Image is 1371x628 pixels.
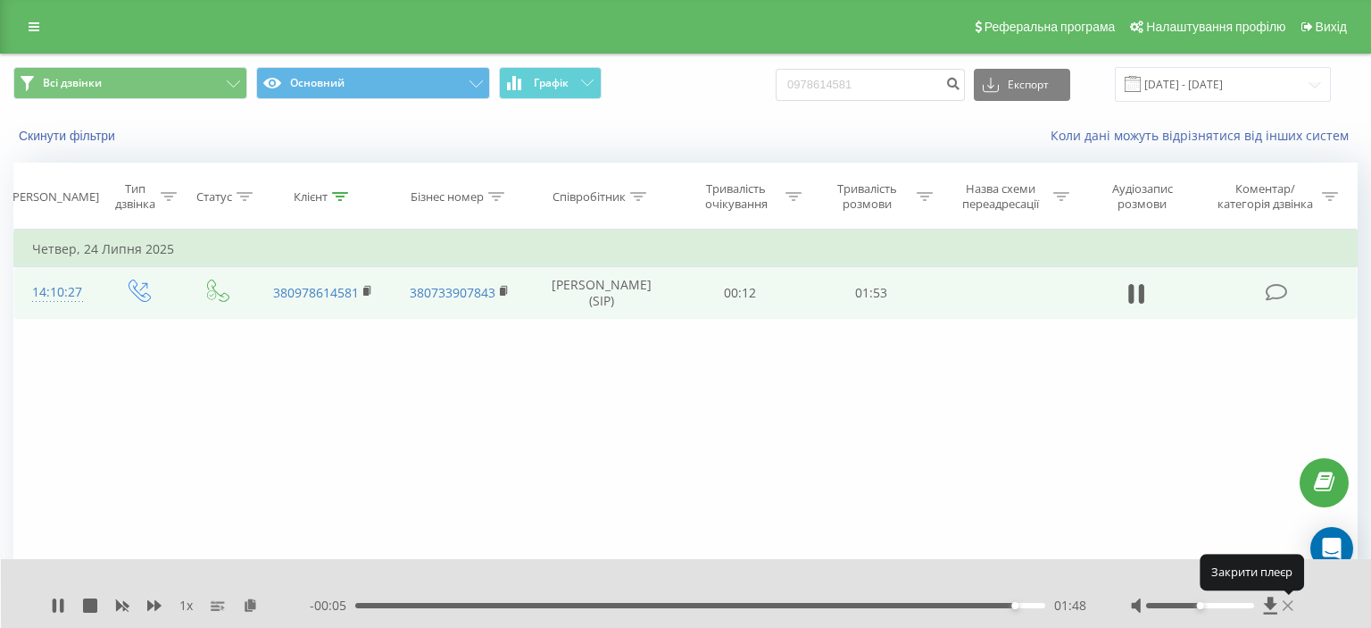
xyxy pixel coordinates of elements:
span: - 00:05 [310,597,355,615]
div: 14:10:27 [32,275,80,310]
div: Open Intercom Messenger [1310,527,1353,570]
div: Коментар/категорія дзвінка [1213,181,1317,212]
input: Пошук за номером [776,69,965,101]
span: Всі дзвінки [43,76,102,90]
div: Аудіозапис розмови [1090,181,1195,212]
div: Тривалість розмови [822,181,912,212]
button: Всі дзвінки [13,67,247,99]
div: Клієнт [294,189,328,205]
span: 1 x [179,597,193,615]
button: Скинути фільтри [13,128,124,144]
div: Назва схеми переадресації [953,181,1049,212]
span: Налаштування профілю [1146,20,1285,34]
div: Accessibility label [1011,602,1018,609]
button: Експорт [974,69,1070,101]
div: Бізнес номер [411,189,484,205]
span: 01:48 [1054,597,1086,615]
a: 380978614581 [273,284,359,301]
span: Графік [534,77,569,89]
div: Статус [196,189,232,205]
div: Тип дзвінка [113,181,156,212]
a: 380733907843 [410,284,495,301]
div: Співробітник [553,189,626,205]
td: 00:12 [675,267,806,319]
div: [PERSON_NAME] [9,189,99,205]
div: Accessibility label [1197,602,1204,609]
div: Закрити плеєр [1200,555,1304,590]
button: Графік [499,67,602,99]
a: Коли дані можуть відрізнятися вiд інших систем [1051,127,1358,144]
td: Четвер, 24 Липня 2025 [14,231,1358,267]
div: Тривалість очікування [691,181,781,212]
span: Реферальна програма [985,20,1116,34]
td: [PERSON_NAME] (SIP) [528,267,675,319]
span: Вихід [1316,20,1347,34]
button: Основний [256,67,490,99]
td: 01:53 [806,267,937,319]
